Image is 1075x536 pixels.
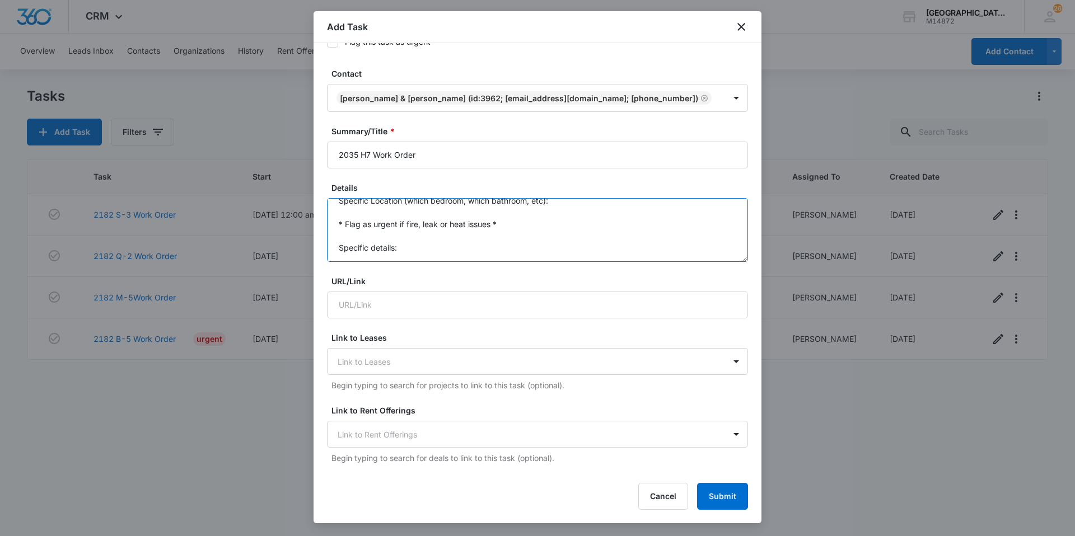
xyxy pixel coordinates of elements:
[735,20,748,34] button: close
[331,275,752,287] label: URL/Link
[331,332,752,344] label: Link to Leases
[327,291,748,318] input: URL/Link
[331,452,748,464] p: Begin typing to search for deals to link to this task (optional).
[697,483,748,510] button: Submit
[340,93,698,103] div: [PERSON_NAME] & [PERSON_NAME] (ID:3962; [EMAIL_ADDRESS][DOMAIN_NAME]; [PHONE_NUMBER])
[327,142,748,168] input: Summary/Title
[327,20,368,34] h1: Add Task
[331,379,748,391] p: Begin typing to search for projects to link to this task (optional).
[331,125,752,137] label: Summary/Title
[698,94,708,102] div: Remove Bodie Wicks & Sharla Bennett (ID:3962; bennett04.53@gmail.com; (970) 685-2928)
[327,198,748,262] textarea: Specific Location (which bedroom, which bathroom, etc): * Flag as urgent if fire, leak or heat is...
[331,182,752,194] label: Details
[331,405,752,416] label: Link to Rent Offerings
[331,68,752,79] label: Contact
[638,483,688,510] button: Cancel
